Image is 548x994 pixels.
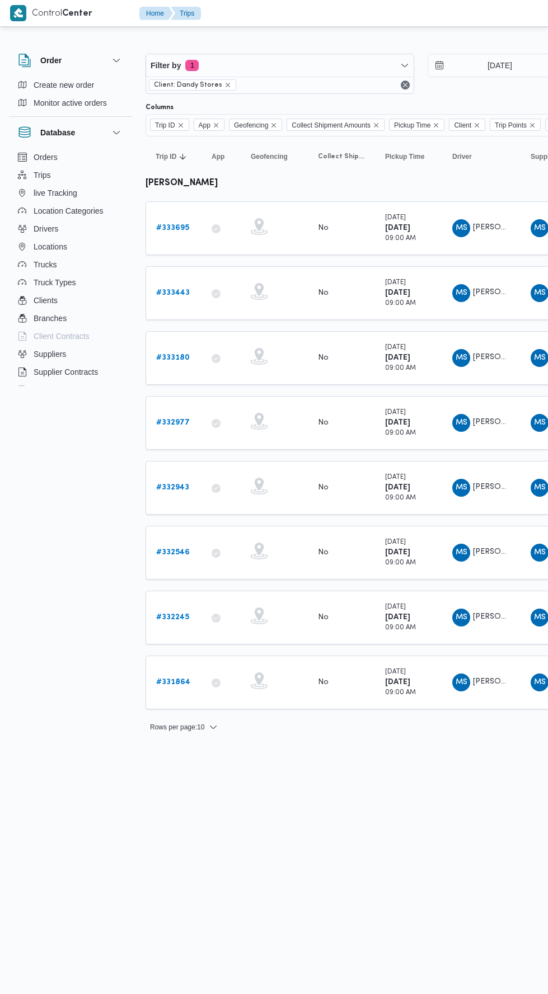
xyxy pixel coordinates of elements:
[13,274,128,291] button: Truck Types
[13,148,128,166] button: Orders
[495,119,527,131] span: Trip Points
[318,223,329,233] div: No
[473,224,537,231] span: [PERSON_NAME]
[154,80,222,90] span: Client: Dandy Stores
[62,10,92,18] b: Center
[534,414,546,432] span: MS
[156,546,190,559] a: #332546
[40,126,75,139] h3: Database
[385,614,410,621] b: [DATE]
[34,240,67,253] span: Locations
[156,679,190,686] b: # 331864
[185,60,199,71] span: 1 active filters
[385,430,416,436] small: 09:00 AM
[34,258,57,271] span: Trucks
[151,59,181,72] span: Filter by
[452,349,470,367] div: Muhammad Slah Aldin Said Muhammad
[473,289,537,296] span: [PERSON_NAME]
[534,219,546,237] span: MS
[385,300,416,307] small: 09:00 AM
[146,179,218,187] b: [PERSON_NAME]
[318,152,365,161] span: Collect Shipment Amounts
[9,148,132,390] div: Database
[385,539,406,545] small: [DATE]
[156,224,189,232] b: # 333695
[456,479,467,497] span: MS
[529,122,536,129] button: Remove Trip Points from selection in this group
[456,414,467,432] span: MS
[385,549,410,556] b: [DATE]
[456,673,467,691] span: MS
[13,238,128,256] button: Locations
[13,94,128,112] button: Monitor active orders
[385,495,416,501] small: 09:00 AM
[156,614,189,621] b: # 332245
[34,204,104,218] span: Location Categories
[156,286,190,300] a: #333443
[229,119,282,131] span: Geofencing
[456,609,467,626] span: MS
[452,414,470,432] div: Muhammad Slah Aldin Said Muhammad
[473,613,537,620] span: [PERSON_NAME]
[385,224,410,232] b: [DATE]
[433,122,439,129] button: Remove Pickup Time from selection in this group
[381,148,437,166] button: Pickup Time
[150,119,189,131] span: Trip ID
[13,184,128,202] button: live Tracking
[34,96,107,110] span: Monitor active orders
[13,381,128,399] button: Devices
[452,673,470,691] div: Muhammad Slah Aldin Said Muhammad
[18,54,123,67] button: Order
[156,351,190,365] a: #333180
[473,418,537,426] span: [PERSON_NAME]
[156,289,190,296] b: # 333443
[448,148,515,166] button: Driver
[385,345,406,351] small: [DATE]
[385,365,416,371] small: 09:00 AM
[452,152,472,161] span: Driver
[199,119,210,131] span: App
[452,479,470,497] div: Muhammad Slah Aldin Said Muhammad
[156,481,189,494] a: #332943
[13,309,128,327] button: Branches
[224,82,231,88] button: remove selected entity
[34,312,67,325] span: Branches
[34,383,62,397] span: Devices
[490,119,541,131] span: Trip Points
[9,76,132,116] div: Order
[177,122,184,129] button: Remove Trip ID from selection in this group
[452,609,470,626] div: Muhammad Slah Aldin Said Muhammad
[13,202,128,220] button: Location Categories
[251,152,288,161] span: Geofencing
[474,122,480,129] button: Remove Client from selection in this group
[385,474,406,480] small: [DATE]
[156,676,190,689] a: #331864
[473,678,537,685] span: [PERSON_NAME]
[292,119,371,131] span: Collect Shipment Amounts
[151,148,196,166] button: Trip IDSorted in descending order
[179,152,188,161] svg: Sorted in descending order
[385,409,406,416] small: [DATE]
[385,419,410,426] b: [DATE]
[13,291,128,309] button: Clients
[318,613,329,623] div: No
[385,690,416,696] small: 09:00 AM
[399,78,412,92] button: Remove
[394,119,430,131] span: Pickup Time
[139,7,173,20] button: Home
[318,548,329,558] div: No
[385,289,410,296] b: [DATE]
[373,122,380,129] button: Remove Collect Shipment Amounts from selection in this group
[13,76,128,94] button: Create new order
[456,284,467,302] span: MS
[149,79,236,91] span: Client: Dandy Stores
[452,544,470,562] div: Muhammad Slah Aldin Said Muhammad
[155,119,175,131] span: Trip ID
[156,222,189,235] a: #333695
[456,349,467,367] span: MS
[10,5,26,21] img: X8yXhbKr1z7QwAAAABJRU5ErkJggg==
[452,219,470,237] div: Muhammad Slah Aldin Said Muhammad
[207,148,235,166] button: App
[34,222,58,235] span: Drivers
[534,609,546,626] span: MS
